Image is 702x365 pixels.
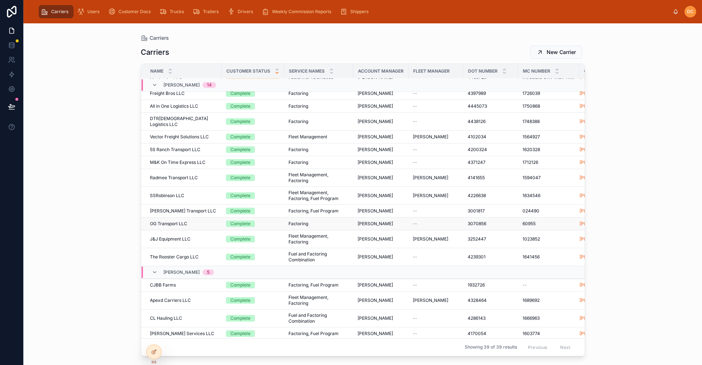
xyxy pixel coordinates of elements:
[150,331,217,337] a: [PERSON_NAME] Services LLC
[150,147,200,153] span: 5S Ranch Transport LLC
[413,160,459,165] a: --
[150,254,217,260] a: The Rooster Cargo LLC
[118,9,151,15] span: Customer Docs
[580,147,615,153] span: [PERSON_NAME]
[288,208,339,214] span: Factoring, Fuel Program
[413,254,417,260] span: --
[530,46,582,59] button: New Carrier
[226,134,280,140] a: Complete
[150,91,217,96] a: Freight Bros LLC
[522,160,575,165] a: 1712126
[468,254,486,260] span: 4239301
[358,221,404,227] a: [PERSON_NAME]
[150,34,169,42] span: Carriers
[580,331,615,337] a: [PERSON_NAME]
[358,331,393,337] span: [PERSON_NAME]
[413,254,459,260] a: --
[170,9,184,15] span: Trucks
[226,220,280,227] a: Complete
[468,221,486,227] span: 3070856
[580,91,631,96] a: [PERSON_NAME]
[226,315,280,322] a: Complete
[230,330,250,337] div: Complete
[358,331,404,337] a: [PERSON_NAME]
[522,221,536,227] span: 60955
[413,297,448,303] span: [PERSON_NAME]
[230,90,250,97] div: Complete
[150,282,217,288] a: CJBB Farms
[358,103,393,109] span: [PERSON_NAME]
[522,282,575,288] a: --
[468,91,486,96] span: 4397989
[358,175,393,181] span: [PERSON_NAME]
[358,91,393,96] span: [PERSON_NAME]
[358,208,393,214] span: [PERSON_NAME]
[580,160,615,165] span: [PERSON_NAME]
[468,147,487,153] span: 4200324
[413,193,448,199] span: [PERSON_NAME]
[522,147,575,153] a: 1620328
[468,119,514,124] a: 4438126
[226,254,280,260] a: Complete
[522,193,575,199] a: 1634546
[522,103,540,109] span: 1750868
[157,5,189,18] a: Trucks
[522,331,575,337] a: 1603774
[150,134,217,140] a: Vector Freight Solutions LLC
[580,119,615,124] span: [PERSON_NAME]
[226,174,280,181] a: Complete
[413,282,459,288] a: --
[522,208,575,214] a: 024490
[288,282,339,288] span: Factoring, Fuel Program
[413,221,459,227] a: --
[522,282,527,288] span: --
[413,282,417,288] span: --
[150,236,190,242] span: J&J Equipment LLC
[288,233,349,245] a: Fleet Management, Factoring
[150,91,185,96] span: Freight Bros LLC
[580,103,615,109] a: [PERSON_NAME]
[288,190,349,201] span: Fleet Management, Factoring, Fuel Program
[358,91,404,96] a: [PERSON_NAME]
[522,331,540,337] span: 1603774
[580,236,615,242] span: [PERSON_NAME]
[288,331,339,337] span: Factoring, Fuel Program
[230,103,250,109] div: Complete
[468,297,514,303] a: 4328464
[413,236,459,242] a: [PERSON_NAME]
[150,147,217,153] a: 5S Ranch Transport LLC
[226,297,280,304] a: Complete
[580,315,631,321] a: [PERSON_NAME]
[358,147,404,153] a: [PERSON_NAME]
[358,236,393,242] span: [PERSON_NAME]
[580,221,631,227] a: [PERSON_NAME]
[413,119,417,124] span: --
[468,160,514,165] a: 4371247
[468,134,514,140] a: 4102034
[468,331,486,337] span: 4170054
[580,254,615,260] a: [PERSON_NAME]
[580,208,631,214] a: [PERSON_NAME]
[522,175,575,181] a: 1594047
[413,193,459,199] a: [PERSON_NAME]
[522,297,575,303] a: 1689692
[226,192,280,199] a: Complete
[226,103,280,109] a: Complete
[225,5,258,18] a: Drivers
[163,82,200,88] span: [PERSON_NAME]
[358,236,404,242] a: [PERSON_NAME]
[468,282,514,288] a: 1932726
[288,251,349,263] a: Fuel and Factoring Combination
[358,297,404,303] a: [PERSON_NAME]
[413,221,417,227] span: --
[522,91,575,96] a: 1726039
[580,221,615,227] a: [PERSON_NAME]
[522,297,540,303] span: 1689692
[358,254,393,260] span: [PERSON_NAME]
[87,9,99,15] span: Users
[580,119,631,124] a: [PERSON_NAME]
[288,312,349,324] span: Fuel and Factoring Combination
[150,193,184,199] span: SSRobinson LLC
[413,91,417,96] span: --
[106,5,156,18] a: Customer Docs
